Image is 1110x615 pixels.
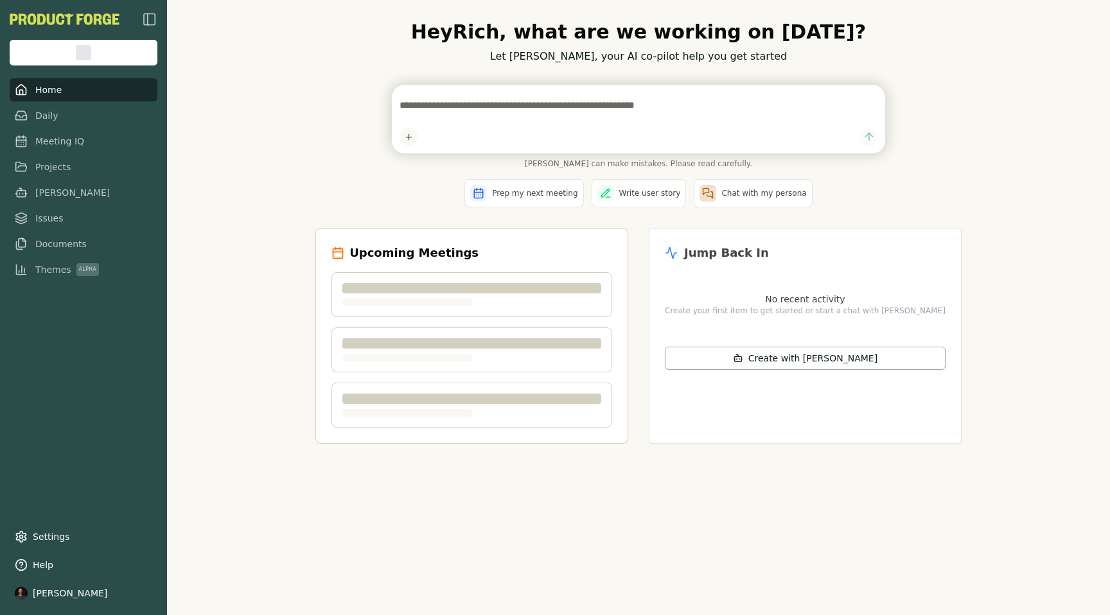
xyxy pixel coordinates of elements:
span: Prep my next meeting [492,188,577,198]
img: profile [15,587,28,600]
a: [PERSON_NAME] [10,181,157,204]
button: Close Sidebar [142,12,157,27]
a: Documents [10,232,157,256]
a: ThemesAlpha [10,258,157,281]
p: Create your first item to get started or start a chat with [PERSON_NAME] [665,306,946,316]
span: Alpha [76,263,99,276]
a: Home [10,78,157,101]
a: Meeting IQ [10,130,157,153]
p: No recent activity [665,293,946,306]
span: Write user story [619,188,681,198]
button: Write user story [592,179,687,207]
span: Daily [35,109,58,122]
span: [PERSON_NAME] [35,186,110,199]
a: Daily [10,104,157,127]
button: Send message [860,128,877,146]
button: Create with [PERSON_NAME] [665,347,946,370]
a: Projects [10,155,157,178]
h2: Jump Back In [684,244,769,262]
h2: Upcoming Meetings [349,244,479,262]
h1: Hey Rich , what are we working on [DATE]? [315,21,962,44]
a: Issues [10,207,157,230]
button: PF-Logo [10,13,119,25]
p: Let [PERSON_NAME], your AI co-pilot help you get started [315,49,962,64]
span: Create with [PERSON_NAME] [748,352,877,365]
button: [PERSON_NAME] [10,582,157,605]
button: Help [10,553,157,576]
span: [PERSON_NAME] can make mistakes. Please read carefully. [392,159,885,169]
a: Settings [10,525,157,548]
button: Add content to chat [400,128,418,146]
span: Home [35,83,62,96]
img: sidebar [142,12,157,27]
span: Chat with my persona [721,188,806,198]
img: Product Forge [10,13,119,25]
button: Prep my next meeting [464,179,583,207]
span: Meeting IQ [35,135,84,148]
span: Documents [35,238,87,250]
span: Projects [35,160,71,173]
button: Chat with my persona [694,179,812,207]
span: Issues [35,212,64,225]
span: Themes [35,263,99,276]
